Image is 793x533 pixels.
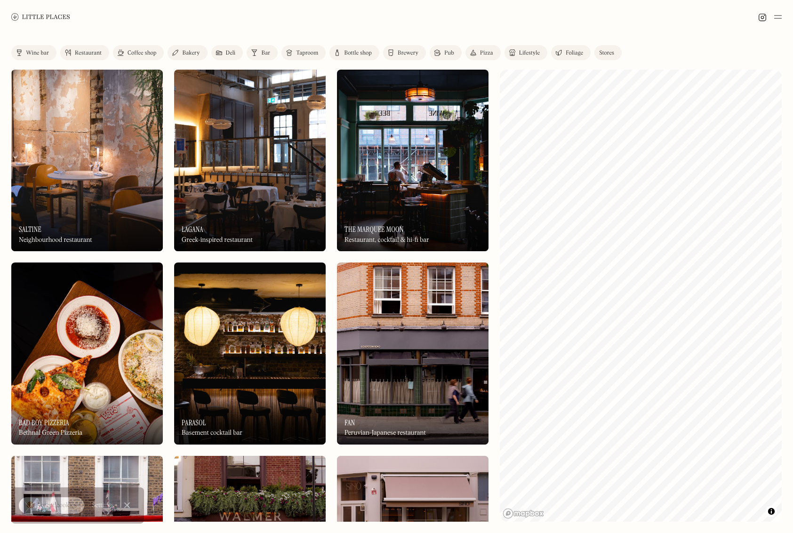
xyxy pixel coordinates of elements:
[19,497,84,514] a: 🍪 Accept cookies
[383,45,426,60] a: Brewery
[296,50,318,56] div: Taproom
[465,45,501,60] a: Pizza
[344,418,355,427] h3: Fan
[11,70,163,251] a: SaltineSaltineSaltineNeighbourhood restaurant
[551,45,591,60] a: Foliage
[503,508,544,519] a: Mapbox homepage
[182,236,253,244] div: Greek-inspired restaurant
[19,236,92,244] div: Neighbourhood restaurant
[444,50,454,56] div: Pub
[329,45,379,60] a: Bottle shop
[11,70,163,251] img: Saltine
[92,495,114,516] a: Settings
[769,506,774,517] span: Toggle attribution
[566,50,583,56] div: Foliage
[261,50,270,56] div: Bar
[26,501,77,510] div: 🍪 Accept cookies
[337,70,489,251] a: The Marquee MoonThe Marquee MoonThe Marquee MoonRestaurant, cocktail & hi-fi bar
[500,70,782,522] canvas: Map
[226,50,236,56] div: Deli
[182,50,200,56] div: Bakery
[430,45,462,60] a: Pub
[599,50,614,56] div: Stores
[128,50,156,56] div: Coffee shop
[26,50,49,56] div: Wine bar
[281,45,326,60] a: Taproom
[11,263,163,444] img: Bad Boy Pizzeria
[337,263,489,444] a: FanFanFanPeruvian-Japanese restaurant
[182,225,203,234] h3: Lagana
[344,225,403,234] h3: The Marquee Moon
[344,50,372,56] div: Bottle shop
[766,506,777,517] button: Toggle attribution
[505,45,547,60] a: Lifestyle
[519,50,540,56] div: Lifestyle
[182,418,206,427] h3: Parasol
[337,263,489,444] img: Fan
[174,70,326,251] img: Lagana
[11,263,163,444] a: Bad Boy PizzeriaBad Boy PizzeriaBad Boy PizzeriaBethnal Green Pizzeria
[19,225,41,234] h3: Saltine
[174,70,326,251] a: LaganaLaganaLaganaGreek-inspired restaurant
[75,50,102,56] div: Restaurant
[594,45,622,60] a: Stores
[398,50,418,56] div: Brewery
[480,50,493,56] div: Pizza
[182,429,242,437] div: Basement cocktail bar
[60,45,109,60] a: Restaurant
[118,496,136,515] a: Close Cookie Popup
[211,45,243,60] a: Deli
[19,429,82,437] div: Bethnal Green Pizzeria
[174,263,326,444] a: ParasolParasolParasolBasement cocktail bar
[337,70,489,251] img: The Marquee Moon
[92,502,114,509] div: Settings
[344,236,429,244] div: Restaurant, cocktail & hi-fi bar
[113,45,164,60] a: Coffee shop
[174,263,326,444] img: Parasol
[11,45,56,60] a: Wine bar
[168,45,207,60] a: Bakery
[247,45,278,60] a: Bar
[344,429,426,437] div: Peruvian-Japanese restaurant
[19,418,69,427] h3: Bad Boy Pizzeria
